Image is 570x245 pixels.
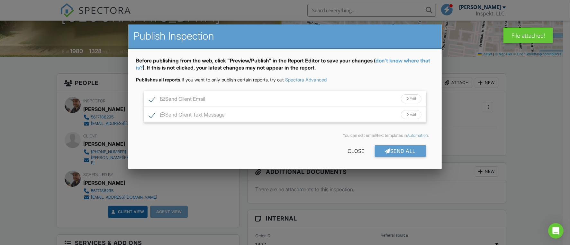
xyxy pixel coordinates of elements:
[136,77,182,82] strong: Publishes all reports.
[338,145,375,157] div: Close
[548,223,564,239] div: Open Intercom Messenger
[149,96,205,104] label: Send Client Email
[149,112,225,120] label: Send Client Text Message
[375,145,426,157] div: Send All
[136,77,284,82] span: If you want to only publish certain reports, try out
[285,77,327,82] a: Spectora Advanced
[407,133,428,138] a: Automation
[503,28,553,43] div: File attached!
[133,30,437,42] h2: Publish Inspection
[136,57,434,77] div: Before publishing from the web, click "Preview/Publish" in the Report Editor to save your changes...
[136,57,430,71] a: don't know where that is?
[141,133,429,138] div: You can edit email/text templates in .
[401,94,421,103] div: Edit
[401,110,421,119] div: Edit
